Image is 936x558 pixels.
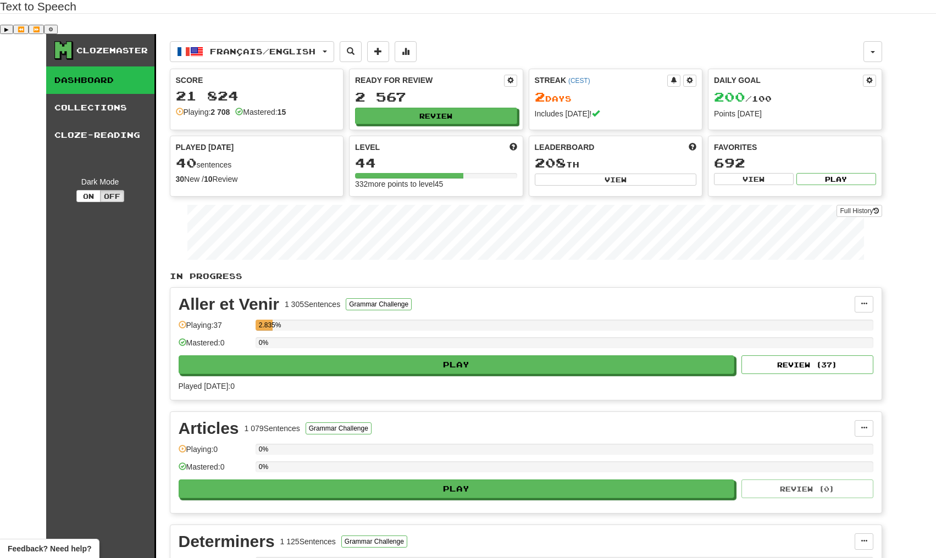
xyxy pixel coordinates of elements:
[341,535,407,548] button: Grammar Challenge
[278,108,286,116] strong: 15
[235,107,286,118] div: Mastered:
[204,175,213,183] strong: 10
[280,536,336,547] div: 1 125 Sentences
[179,461,250,479] div: Mastered: 0
[245,423,300,434] div: 1 079 Sentences
[306,422,372,434] button: Grammar Challenge
[714,173,794,185] button: View
[179,420,239,437] div: Articles
[714,75,863,87] div: Daily Goal
[535,89,545,104] span: 2
[355,156,517,170] div: 44
[796,173,876,185] button: Play
[176,174,338,185] div: New / Review
[46,66,154,94] a: Dashboard
[211,108,230,116] strong: 2 708
[179,320,250,338] div: Playing: 37
[170,271,882,282] p: In Progress
[535,90,697,104] div: Day s
[176,89,338,103] div: 21 824
[535,142,595,153] span: Leaderboard
[346,298,412,310] button: Grammar Challenge
[176,156,338,170] div: sentences
[741,355,873,374] button: Review (37)
[714,142,876,153] div: Favorites
[837,205,882,217] a: Full History
[714,156,876,170] div: 692
[535,108,697,119] div: Includes [DATE]!
[76,190,101,202] button: On
[210,47,315,56] span: Français / English
[176,142,234,153] span: Played [DATE]
[689,142,696,153] span: This week in points, UTC
[568,77,590,85] a: (CEST)
[367,41,389,62] button: Add sentence to collection
[44,25,58,34] button: Settings
[355,90,517,104] div: 2 567
[29,25,44,34] button: Forward
[741,479,873,498] button: Review (0)
[176,175,185,183] strong: 30
[259,320,273,331] div: 2.835%
[535,75,668,86] div: Streak
[714,108,876,119] div: Points [DATE]
[535,156,697,170] div: th
[509,142,517,153] span: Score more points to level up
[179,533,275,550] div: Determiners
[535,155,566,170] span: 208
[285,299,340,310] div: 1 305 Sentences
[395,41,417,62] button: More stats
[46,121,154,149] a: Cloze-Reading
[179,355,735,374] button: Play
[179,444,250,462] div: Playing: 0
[179,479,735,498] button: Play
[54,176,146,187] div: Dark Mode
[176,75,338,86] div: Score
[176,155,197,170] span: 40
[535,174,697,186] button: View
[340,41,362,62] button: Search sentences
[13,25,29,34] button: Previous
[179,296,279,313] div: Aller et Venir
[100,190,124,202] button: Off
[170,41,334,62] button: Français/English
[179,337,250,355] div: Mastered: 0
[46,94,154,121] a: Collections
[355,142,380,153] span: Level
[176,107,230,118] div: Playing:
[355,75,504,86] div: Ready for Review
[714,89,745,104] span: 200
[355,178,517,189] div: 332 more points to level 45
[714,94,772,103] span: / 100
[179,382,235,390] span: Played [DATE]: 0
[76,45,148,56] div: Clozemaster
[355,108,517,124] button: Review
[8,543,91,554] span: Open feedback widget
